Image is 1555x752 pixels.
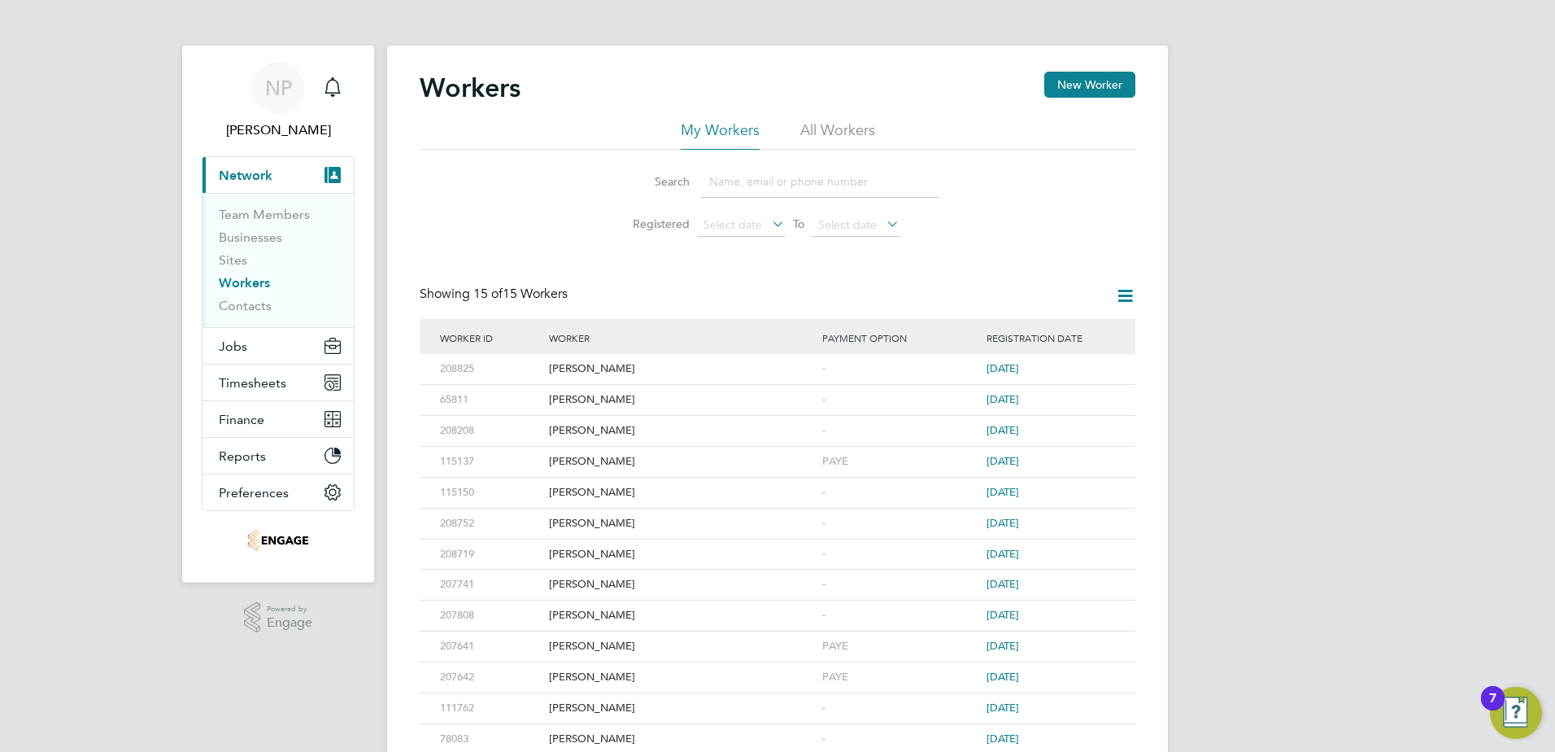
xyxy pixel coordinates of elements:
[436,570,545,600] div: 207741
[436,662,1119,675] a: 207642[PERSON_NAME]PAYE[DATE]
[436,600,1119,614] a: 207808[PERSON_NAME]-[DATE]
[818,662,982,693] div: PAYE
[800,120,875,150] li: All Workers
[818,509,982,539] div: -
[247,527,309,553] img: optima-uk-logo-retina.png
[202,62,355,140] a: NP[PERSON_NAME]
[987,670,1019,684] span: [DATE]
[436,415,1119,429] a: 208208[PERSON_NAME]-[DATE]
[436,509,545,539] div: 208752
[203,328,354,364] button: Jobs
[219,298,272,313] a: Contacts
[818,217,877,232] span: Select date
[818,540,982,570] div: -
[436,385,545,415] div: 65811
[545,447,818,477] div: [PERSON_NAME]
[616,174,690,189] label: Search
[788,213,809,234] span: To
[545,601,818,631] div: [PERSON_NAME]
[818,570,982,600] div: -
[818,319,982,356] div: Payment Option
[182,46,374,583] nav: Main navigation
[203,365,354,400] button: Timesheets
[420,72,521,104] h2: Workers
[545,416,818,446] div: [PERSON_NAME]
[818,447,982,477] div: PAYE
[436,354,545,384] div: 208825
[987,454,1019,468] span: [DATE]
[545,354,818,384] div: [PERSON_NAME]
[1490,687,1542,739] button: Open Resource Center, 7 new notifications
[244,602,313,633] a: Powered byEngage
[267,602,312,616] span: Powered by
[203,438,354,474] button: Reports
[545,540,818,570] div: [PERSON_NAME]
[987,732,1019,745] span: [DATE]
[436,319,545,356] div: Worker ID
[202,120,355,140] span: Nicola Pitts
[219,375,286,391] span: Timesheets
[219,485,289,501] span: Preferences
[436,632,545,662] div: 207641
[545,478,818,508] div: [PERSON_NAME]
[436,384,1119,398] a: 65811[PERSON_NAME]-[DATE]
[987,361,1019,375] span: [DATE]
[219,412,264,427] span: Finance
[545,319,818,356] div: Worker
[219,252,247,268] a: Sites
[818,416,982,446] div: -
[818,354,982,384] div: -
[420,286,571,303] div: Showing
[1489,698,1496,719] div: 7
[436,416,545,446] div: 208208
[436,601,545,631] div: 207808
[987,392,1019,406] span: [DATE]
[818,478,982,508] div: -
[219,168,272,183] span: Network
[982,319,1119,356] div: Registration Date
[219,275,270,291] a: Workers
[473,286,503,302] span: 15 of
[436,508,1119,522] a: 208752[PERSON_NAME]-[DATE]
[436,447,545,477] div: 115137
[545,662,818,693] div: [PERSON_NAME]
[818,632,982,662] div: PAYE
[987,423,1019,437] span: [DATE]
[987,701,1019,715] span: [DATE]
[473,286,568,302] span: 15 Workers
[987,485,1019,499] span: [DATE]
[545,385,818,415] div: [PERSON_NAME]
[436,693,545,724] div: 111762
[436,539,1119,553] a: 208719[PERSON_NAME]-[DATE]
[265,77,292,98] span: NP
[219,230,282,245] a: Businesses
[436,477,1119,491] a: 115150[PERSON_NAME]-[DATE]
[987,577,1019,591] span: [DATE]
[818,693,982,724] div: -
[987,516,1019,530] span: [DATE]
[1044,72,1135,98] button: New Worker
[202,527,355,553] a: Go to home page
[545,693,818,724] div: [PERSON_NAME]
[545,570,818,600] div: [PERSON_NAME]
[701,166,939,198] input: Name, email or phone number
[681,120,760,150] li: My Workers
[203,157,354,193] button: Network
[267,616,312,630] span: Engage
[203,193,354,327] div: Network
[987,547,1019,561] span: [DATE]
[436,693,1119,706] a: 111762[PERSON_NAME]-[DATE]
[219,339,247,354] span: Jobs
[987,608,1019,622] span: [DATE]
[436,353,1119,367] a: 208825[PERSON_NAME]-[DATE]
[545,632,818,662] div: [PERSON_NAME]
[203,401,354,437] button: Finance
[703,217,762,232] span: Select date
[436,569,1119,583] a: 207741[PERSON_NAME]-[DATE]
[818,385,982,415] div: -
[436,662,545,693] div: 207642
[436,446,1119,460] a: 115137[PERSON_NAME]PAYE[DATE]
[436,478,545,508] div: 115150
[436,724,1119,737] a: 78083[PERSON_NAME]-[DATE]
[436,540,545,570] div: 208719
